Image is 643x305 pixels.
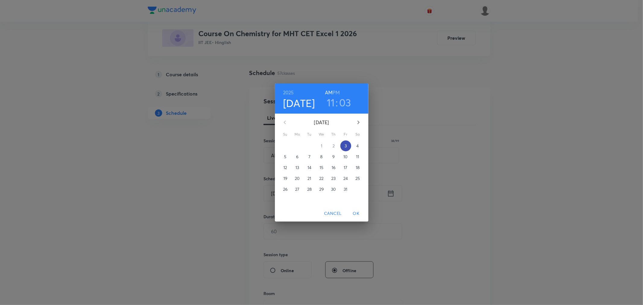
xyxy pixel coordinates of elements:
[343,154,348,160] p: 10
[355,175,360,181] p: 25
[340,131,351,137] span: Fr
[328,131,339,137] span: Th
[328,184,339,195] button: 30
[316,184,327,195] button: 29
[356,143,359,149] p: 4
[307,165,311,171] p: 14
[304,173,315,184] button: 21
[352,140,363,151] button: 4
[343,175,348,181] p: 24
[320,165,323,171] p: 15
[284,154,286,160] p: 5
[352,173,363,184] button: 25
[331,186,336,192] p: 30
[295,186,299,192] p: 27
[280,131,291,137] span: Su
[280,184,291,195] button: 26
[280,173,291,184] button: 19
[280,162,291,173] button: 12
[319,175,323,181] p: 22
[319,186,324,192] p: 29
[328,151,339,162] button: 9
[316,173,327,184] button: 22
[304,162,315,173] button: 14
[307,175,311,181] p: 21
[283,97,315,109] button: [DATE]
[304,151,315,162] button: 7
[352,162,363,173] button: 18
[356,154,359,160] p: 11
[331,175,336,181] p: 23
[296,154,298,160] p: 6
[340,151,351,162] button: 10
[316,162,327,173] button: 15
[344,165,347,171] p: 17
[283,88,294,97] button: 2025
[333,88,340,97] button: PM
[292,173,303,184] button: 20
[340,184,351,195] button: 31
[340,162,351,173] button: 17
[283,186,288,192] p: 26
[324,210,342,217] span: Cancel
[320,154,323,160] p: 8
[327,96,335,109] button: 11
[352,131,363,137] span: Sa
[292,184,303,195] button: 27
[283,175,287,181] p: 19
[349,210,364,217] span: OK
[280,151,291,162] button: 5
[340,140,351,151] button: 3
[292,162,303,173] button: 13
[344,186,347,192] p: 31
[332,154,335,160] p: 9
[322,208,344,219] button: Cancel
[345,143,347,149] p: 3
[295,175,300,181] p: 20
[292,151,303,162] button: 6
[295,165,299,171] p: 13
[307,186,312,192] p: 28
[347,208,366,219] button: OK
[325,88,333,97] button: AM
[292,131,303,137] span: Mo
[316,151,327,162] button: 8
[316,131,327,137] span: We
[332,165,336,171] p: 16
[352,151,363,162] button: 11
[356,165,360,171] p: 18
[336,96,338,109] h3: :
[283,165,287,171] p: 12
[304,131,315,137] span: Tu
[339,96,351,109] button: 03
[328,173,339,184] button: 23
[304,184,315,195] button: 28
[308,154,310,160] p: 7
[340,173,351,184] button: 24
[292,119,351,126] p: [DATE]
[328,162,339,173] button: 16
